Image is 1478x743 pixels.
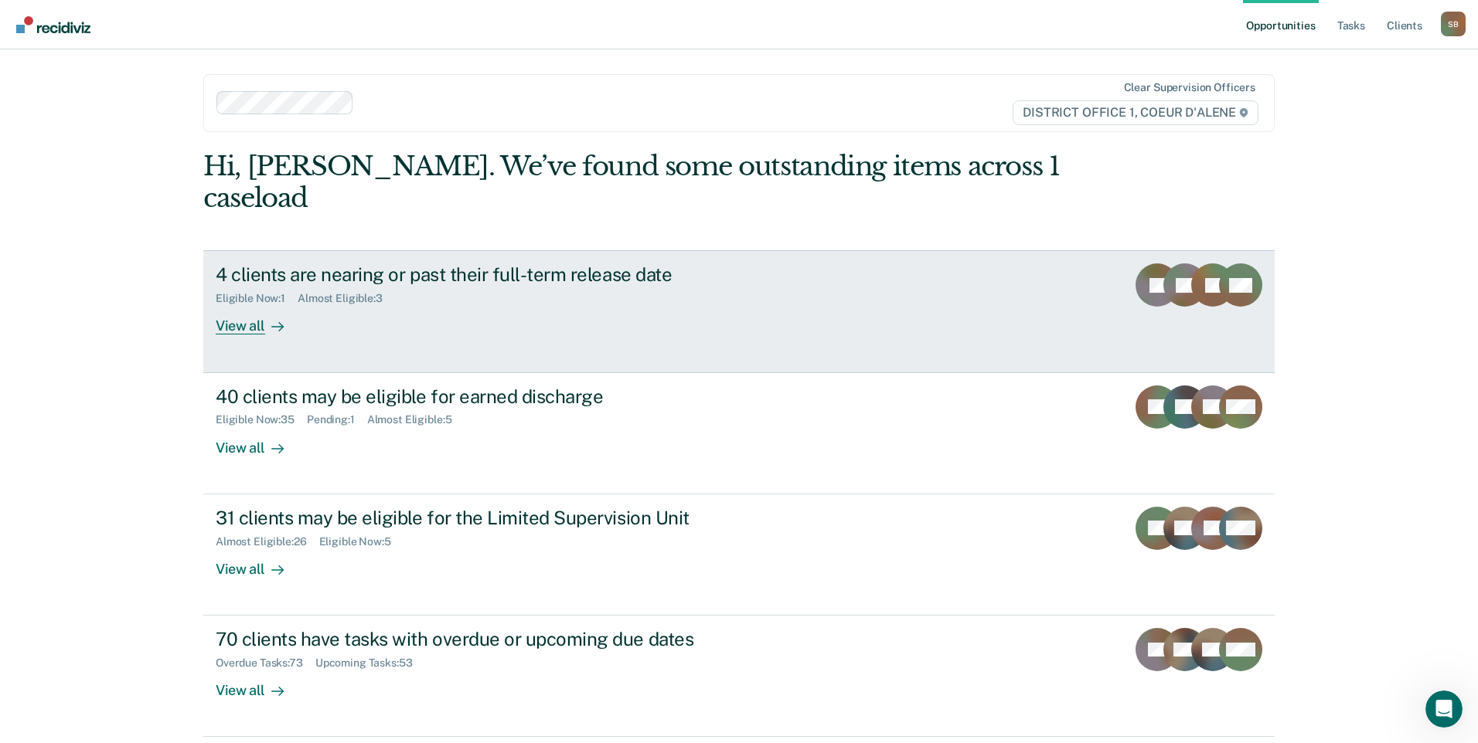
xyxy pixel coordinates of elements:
[298,292,395,305] div: Almost Eligible : 3
[216,413,307,426] div: Eligible Now : 35
[307,413,367,426] div: Pending : 1
[16,16,90,33] img: Recidiviz
[216,426,302,456] div: View all
[216,263,758,286] div: 4 clients are nearing or past their full-term release date
[203,373,1275,494] a: 40 clients may be eligible for earned dischargeEligible Now:35Pending:1Almost Eligible:5View all
[1441,12,1466,36] div: S B
[216,292,298,305] div: Eligible Now : 1
[216,656,315,670] div: Overdue Tasks : 73
[216,628,758,650] div: 70 clients have tasks with overdue or upcoming due dates
[1013,100,1258,125] span: DISTRICT OFFICE 1, COEUR D'ALENE
[203,494,1275,616] a: 31 clients may be eligible for the Limited Supervision UnitAlmost Eligible:26Eligible Now:5View all
[216,305,302,335] div: View all
[315,656,425,670] div: Upcoming Tasks : 53
[1124,81,1255,94] div: Clear supervision officers
[367,413,465,426] div: Almost Eligible : 5
[1425,690,1463,728] iframe: Intercom live chat
[216,548,302,578] div: View all
[216,507,758,529] div: 31 clients may be eligible for the Limited Supervision Unit
[203,151,1061,214] div: Hi, [PERSON_NAME]. We’ve found some outstanding items across 1 caseload
[203,616,1275,737] a: 70 clients have tasks with overdue or upcoming due datesOverdue Tasks:73Upcoming Tasks:53View all
[216,670,302,700] div: View all
[216,535,319,548] div: Almost Eligible : 26
[216,385,758,408] div: 40 clients may be eligible for earned discharge
[319,535,404,548] div: Eligible Now : 5
[203,250,1275,372] a: 4 clients are nearing or past their full-term release dateEligible Now:1Almost Eligible:3View all
[1441,12,1466,36] button: Profile dropdown button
